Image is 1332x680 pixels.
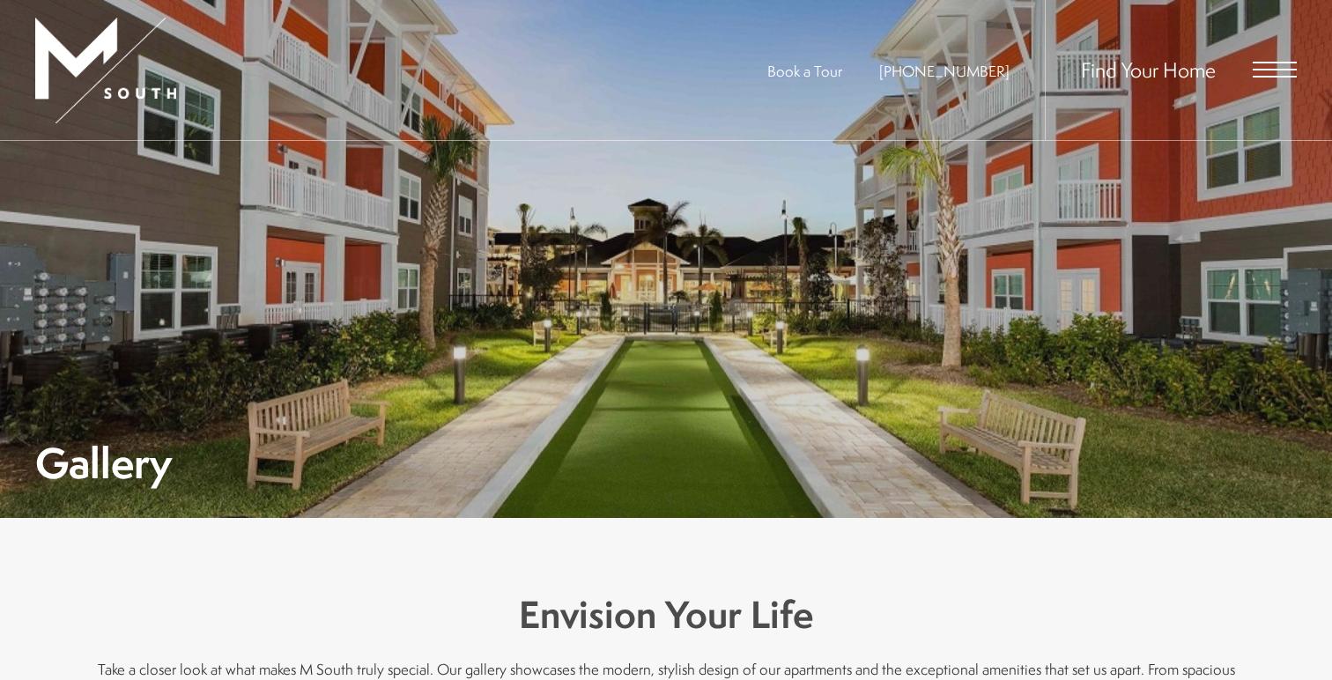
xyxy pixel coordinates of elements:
[35,18,176,123] img: MSouth
[1253,62,1297,78] button: Open Menu
[879,61,1010,81] span: [PHONE_NUMBER]
[879,61,1010,81] a: Call Us at 813-570-8014
[767,61,842,81] a: Book a Tour
[93,588,1239,641] h3: Envision Your Life
[1081,55,1216,84] a: Find Your Home
[35,443,172,483] h1: Gallery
